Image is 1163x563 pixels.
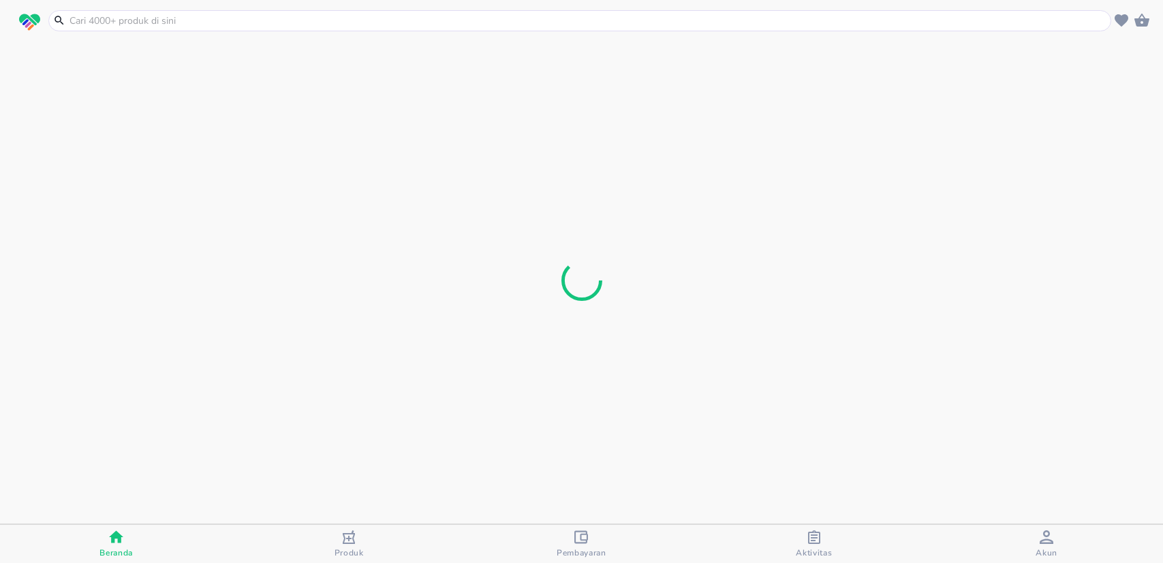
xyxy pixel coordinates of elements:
[19,14,40,31] img: logo_swiperx_s.bd005f3b.svg
[335,547,364,558] span: Produk
[931,525,1163,563] button: Akun
[698,525,930,563] button: Aktivitas
[99,547,133,558] span: Beranda
[68,14,1108,28] input: Cari 4000+ produk di sini
[557,547,606,558] span: Pembayaran
[232,525,465,563] button: Produk
[1036,547,1057,558] span: Akun
[796,547,832,558] span: Aktivitas
[465,525,698,563] button: Pembayaran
